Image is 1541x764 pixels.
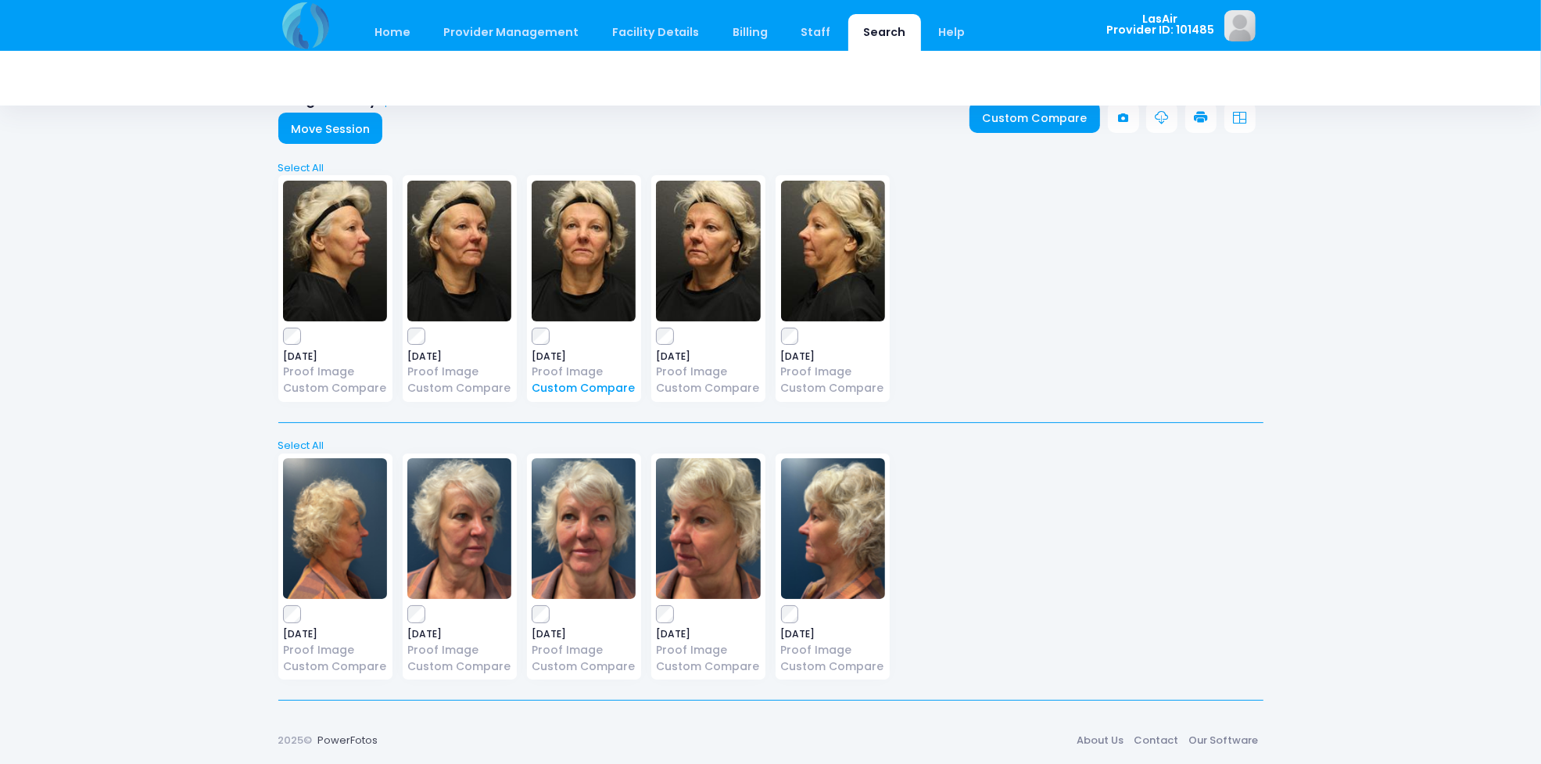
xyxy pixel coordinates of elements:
a: Custom Compare [407,380,511,396]
a: Custom Compare [781,380,885,396]
img: image [656,181,760,321]
a: Billing [717,14,783,51]
span: [DATE] [407,629,511,639]
a: Contact [1129,726,1184,755]
img: image [283,181,387,321]
span: LasAir Provider ID: 101485 [1106,13,1214,36]
span: [DATE] [532,629,636,639]
a: Custom Compare [532,658,636,675]
a: Proof Image [283,642,387,658]
a: PowerFotos [317,733,378,748]
a: Proof Image [532,642,636,658]
span: [DATE] [283,629,387,639]
a: Proof Image [781,642,885,658]
a: Select All [273,160,1268,176]
a: Custom Compare [656,380,760,396]
span: [DATE] [781,352,885,361]
span: [DATE] [781,629,885,639]
img: image [781,181,885,321]
a: Proof Image [407,364,511,380]
a: Custom Compare [283,380,387,396]
a: Custom Compare [532,380,636,396]
img: image [407,458,511,599]
span: [DATE] [532,352,636,361]
img: image [656,458,760,599]
span: [DATE] [656,352,760,361]
a: Select All [273,438,1268,454]
h1: Image Gallery [278,91,452,108]
img: image [407,181,511,321]
a: Proof Image [532,364,636,380]
a: Move Session [278,113,383,144]
a: Help [923,14,980,51]
a: Home [360,14,426,51]
span: [DATE] [283,352,387,361]
a: Custom Compare [969,102,1100,133]
a: Custom Compare [283,658,387,675]
a: Search [848,14,921,51]
a: Facility Details [597,14,715,51]
img: image [1224,10,1256,41]
a: Proof Image [407,642,511,658]
a: Proof Image [656,642,760,658]
img: image [532,458,636,599]
span: 2025© [278,733,313,748]
img: image [532,181,636,321]
a: Staff [786,14,846,51]
a: Proof Image [781,364,885,380]
a: Our Software [1184,726,1263,755]
a: About Us [1072,726,1129,755]
img: image [781,458,885,599]
span: [DATE] [656,629,760,639]
a: Custom Compare [656,658,760,675]
a: Provider Management [428,14,594,51]
a: Custom Compare [407,658,511,675]
a: Proof Image [656,364,760,380]
a: Proof Image [283,364,387,380]
span: [DATE] [407,352,511,361]
img: image [283,458,387,599]
a: Custom Compare [781,658,885,675]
